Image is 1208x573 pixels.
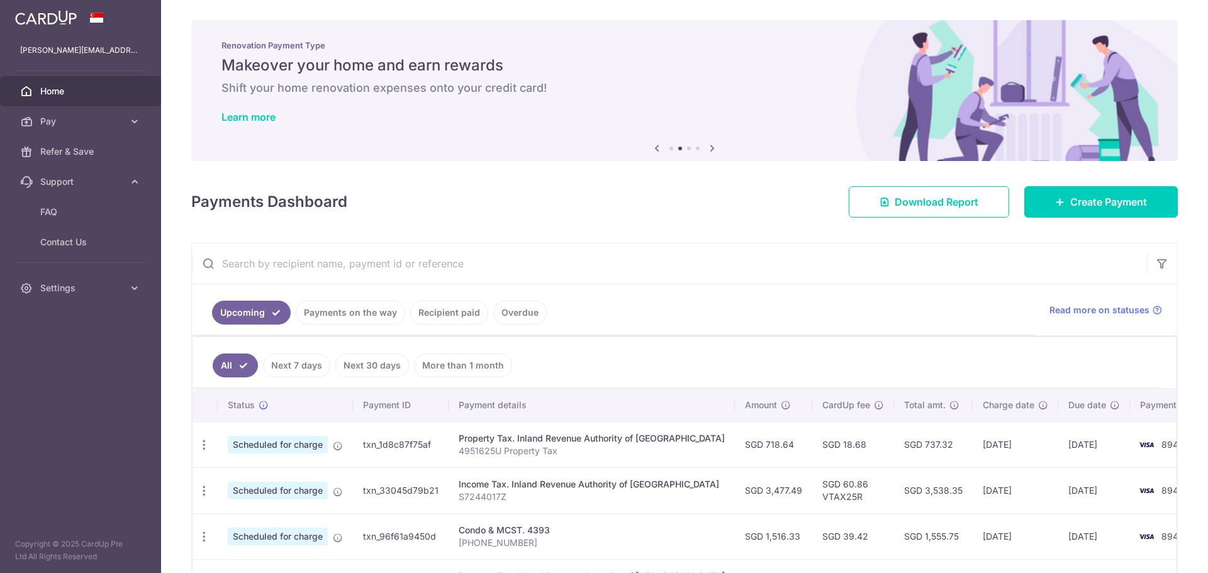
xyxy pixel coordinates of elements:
[459,491,725,503] p: S7244017Z
[1058,421,1130,467] td: [DATE]
[410,301,488,325] a: Recipient paid
[1049,304,1149,316] span: Read more on statuses
[15,10,77,25] img: CardUp
[973,467,1058,513] td: [DATE]
[459,478,725,491] div: Income Tax. Inland Revenue Authority of [GEOGRAPHIC_DATA]
[40,206,123,218] span: FAQ
[221,55,1148,75] h5: Makeover your home and earn rewards
[228,528,328,545] span: Scheduled for charge
[983,399,1034,411] span: Charge date
[353,421,449,467] td: txn_1d8c87f75af
[414,353,512,377] a: More than 1 month
[1134,529,1159,544] img: Bank Card
[353,467,449,513] td: txn_33045d79b21
[459,445,725,457] p: 4951625U Property Tax
[296,301,405,325] a: Payments on the way
[228,399,255,411] span: Status
[1161,485,1184,496] span: 8940
[894,467,973,513] td: SGD 3,538.35
[1049,304,1162,316] a: Read more on statuses
[973,513,1058,559] td: [DATE]
[1058,513,1130,559] td: [DATE]
[335,353,409,377] a: Next 30 days
[459,432,725,445] div: Property Tax. Inland Revenue Authority of [GEOGRAPHIC_DATA]
[904,399,946,411] span: Total amt.
[221,111,276,123] a: Learn more
[812,467,894,513] td: SGD 60.86 VTAX25R
[221,40,1148,50] p: Renovation Payment Type
[895,194,978,209] span: Download Report
[353,389,449,421] th: Payment ID
[822,399,870,411] span: CardUp fee
[40,115,123,128] span: Pay
[191,20,1178,161] img: Renovation banner
[1134,437,1159,452] img: Bank Card
[1024,186,1178,218] a: Create Payment
[40,236,123,248] span: Contact Us
[228,436,328,453] span: Scheduled for charge
[459,537,725,549] p: [PHONE_NUMBER]
[213,353,258,377] a: All
[40,85,123,97] span: Home
[1161,531,1184,542] span: 8940
[459,524,725,537] div: Condo & MCST. 4393
[449,389,735,421] th: Payment details
[192,243,1147,284] input: Search by recipient name, payment id or reference
[849,186,1009,218] a: Download Report
[493,301,547,325] a: Overdue
[40,175,123,188] span: Support
[735,513,812,559] td: SGD 1,516.33
[894,421,973,467] td: SGD 737.32
[1058,467,1130,513] td: [DATE]
[812,421,894,467] td: SGD 18.68
[221,81,1148,96] h6: Shift your home renovation expenses onto your credit card!
[812,513,894,559] td: SGD 39.42
[20,44,141,57] p: [PERSON_NAME][EMAIL_ADDRESS][DOMAIN_NAME]
[1068,399,1106,411] span: Due date
[1127,535,1195,567] iframe: Opens a widget where you can find more information
[1134,483,1159,498] img: Bank Card
[263,353,330,377] a: Next 7 days
[1161,439,1184,450] span: 8940
[353,513,449,559] td: txn_96f61a9450d
[735,467,812,513] td: SGD 3,477.49
[973,421,1058,467] td: [DATE]
[212,301,291,325] a: Upcoming
[40,145,123,158] span: Refer & Save
[735,421,812,467] td: SGD 718.64
[40,282,123,294] span: Settings
[894,513,973,559] td: SGD 1,555.75
[228,482,328,499] span: Scheduled for charge
[191,191,347,213] h4: Payments Dashboard
[745,399,777,411] span: Amount
[1070,194,1147,209] span: Create Payment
